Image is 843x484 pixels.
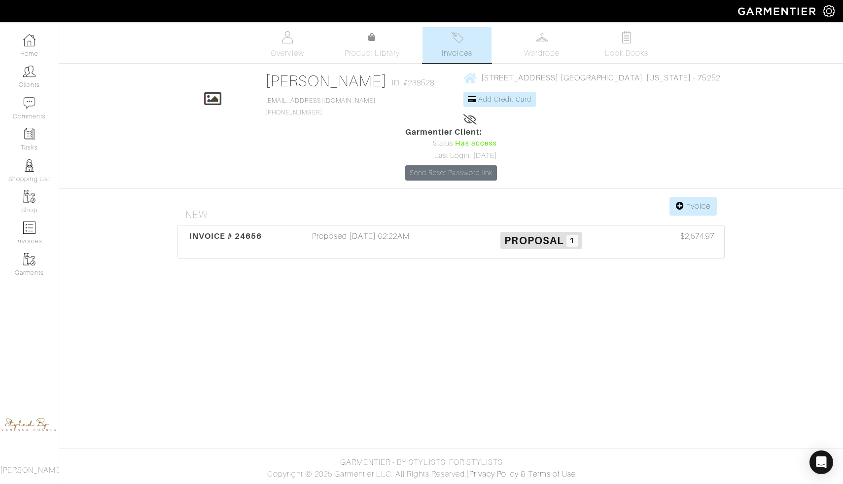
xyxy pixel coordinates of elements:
a: Product Library [338,32,407,59]
span: Look Books [605,47,649,59]
span: $2,574.97 [680,230,714,242]
a: Add Credit Card [463,92,536,107]
span: Proposal [504,234,563,247]
img: basicinfo-40fd8af6dae0f16599ec9e87c0ef1c0a1fdea2edbe929e3d69a839185d80c458.svg [281,31,294,43]
img: comment-icon-a0a6a9ef722e966f86d9cbdc48e553b5cf19dbc54f86b18d962a5391bc8f6eb6.png [23,97,35,109]
a: [STREET_ADDRESS] [GEOGRAPHIC_DATA], [US_STATE] - 75252 [463,72,720,84]
a: [PERSON_NAME] [265,72,387,90]
img: dashboard-icon-dbcd8f5a0b271acd01030246c82b418ddd0df26cd7fceb0bd07c9910d44c42f6.png [23,34,35,46]
div: Status: [405,138,497,149]
img: orders-27d20c2124de7fd6de4e0e44c1d41de31381a507db9b33961299e4e07d508b8c.svg [451,31,463,43]
img: orders-icon-0abe47150d42831381b5fb84f609e132dff9fe21cb692f30cb5eec754e2cba89.png [23,222,35,234]
img: garmentier-logo-header-white-b43fb05a5012e4ada735d5af1a66efaba907eab6374d6393d1fbf88cb4ef424d.png [733,2,823,20]
div: Last Login: [DATE] [405,150,497,161]
a: Invoices [422,27,492,63]
a: INVOICE # 24656 Proposed [DATE] 02:22AM Proposal 1 $2,574.97 [177,225,725,259]
span: Has access [455,138,497,149]
span: ID: #238528 [392,77,435,89]
span: Garmentier Client: [405,126,497,138]
a: [EMAIL_ADDRESS][DOMAIN_NAME] [265,97,376,104]
a: Wardrobe [507,27,576,63]
a: Invoice [669,197,717,216]
span: 1 [566,235,578,247]
span: Invoices [442,47,472,59]
img: reminder-icon-8004d30b9f0a5d33ae49ab947aed9ed385cf756f9e5892f1edd6e32f2345188e.png [23,128,35,140]
h4: New [185,209,725,221]
a: Look Books [592,27,661,63]
span: INVOICE # 24656 [189,231,262,241]
a: Overview [253,27,322,63]
img: todo-9ac3debb85659649dc8f770b8b6100bb5dab4b48dedcbae339e5042a72dfd3cc.svg [621,31,633,43]
a: Send Reset Password link [405,165,497,181]
span: Product Library [345,47,400,59]
img: garments-icon-b7da505a4dc4fd61783c78ac3ca0ef83fa9d6f193b1c9dc38574b1d14d53ca28.png [23,253,35,265]
img: clients-icon-6bae9207a08558b7cb47a8932f037763ab4055f8c8b6bfacd5dc20c3e0201464.png [23,65,35,77]
img: gear-icon-white-bd11855cb880d31180b6d7d6211b90ccbf57a29d726f0c71d8c61bd08dd39cc2.png [823,5,835,17]
img: garments-icon-b7da505a4dc4fd61783c78ac3ca0ef83fa9d6f193b1c9dc38574b1d14d53ca28.png [23,190,35,203]
span: [PHONE_NUMBER] [265,97,376,116]
span: Wardrobe [524,47,560,59]
img: wardrobe-487a4870c1b7c33e795ec22d11cfc2ed9d08956e64fb3008fe2437562e282088.svg [536,31,548,43]
a: Privacy Policy & Terms of Use [469,470,576,479]
span: Copyright © 2025 Garmentier LLC. All Rights Reserved. [267,470,467,479]
span: Add Credit Card [478,95,531,103]
div: Proposed [DATE] 02:22AM [271,230,451,253]
span: [STREET_ADDRESS] [GEOGRAPHIC_DATA], [US_STATE] - 75252 [481,74,720,82]
div: Open Intercom Messenger [809,450,833,474]
span: Overview [271,47,304,59]
img: stylists-icon-eb353228a002819b7ec25b43dbf5f0378dd9e0616d9560372ff212230b889e62.png [23,159,35,172]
